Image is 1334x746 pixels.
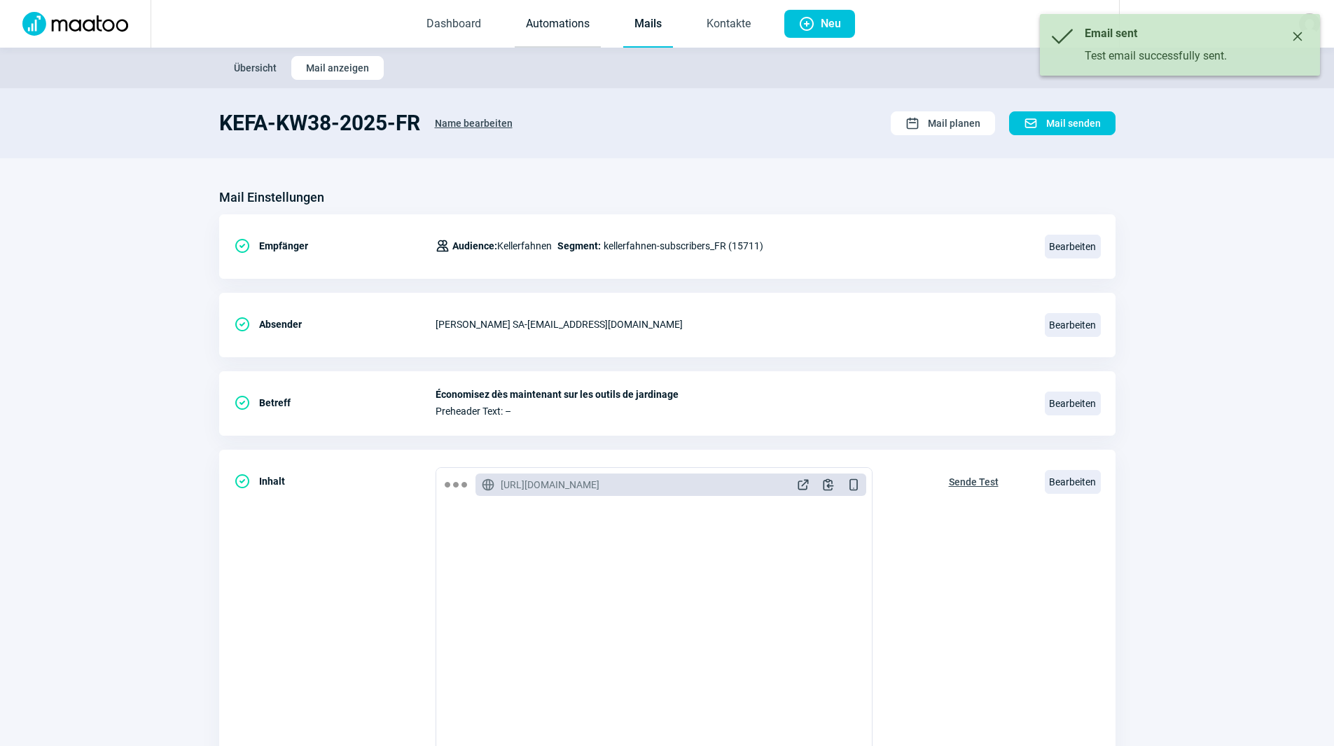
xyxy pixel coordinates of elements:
[623,1,673,48] a: Mails
[234,467,436,495] div: Inhalt
[928,112,980,134] span: Mail planen
[1045,392,1101,415] span: Bearbeiten
[436,406,1028,417] span: Preheader Text: –
[557,237,601,254] span: Segment:
[436,389,1028,400] span: Économisez dès maintenant sur les outils de jardinage
[436,232,763,260] div: kellerfahnen-subscribers_FR (15711)
[784,10,855,38] button: Neu
[1045,470,1101,494] span: Bearbeiten
[1045,235,1101,258] span: Bearbeiten
[501,478,599,492] span: [URL][DOMAIN_NAME]
[306,57,369,79] span: Mail anzeigen
[219,111,420,136] h1: KEFA-KW38-2025-FR
[1299,13,1320,34] img: avatar
[1009,111,1116,135] button: Mail senden
[949,471,999,493] span: Sende Test
[436,310,1028,338] div: [PERSON_NAME] SA - [EMAIL_ADDRESS][DOMAIN_NAME]
[234,310,436,338] div: Absender
[435,112,513,134] span: Name bearbeiten
[695,1,762,48] a: Kontakte
[1046,112,1101,134] span: Mail senden
[14,12,137,36] img: Logo
[234,57,277,79] span: Übersicht
[219,56,291,80] button: Übersicht
[234,232,436,260] div: Empfänger
[219,186,324,209] h3: Mail Einstellungen
[1085,27,1137,40] span: Email sent
[234,389,436,417] div: Betreff
[515,1,601,48] a: Automations
[934,467,1013,494] button: Sende Test
[1085,48,1286,64] div: Test email successfully sent.
[1045,313,1101,337] span: Bearbeiten
[891,111,995,135] button: Mail planen
[420,111,527,136] button: Name bearbeiten
[291,56,384,80] button: Mail anzeigen
[452,237,552,254] span: Kellerfahnen
[452,240,497,251] span: Audience:
[1286,25,1309,48] button: Close
[415,1,492,48] a: Dashboard
[821,10,841,38] span: Neu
